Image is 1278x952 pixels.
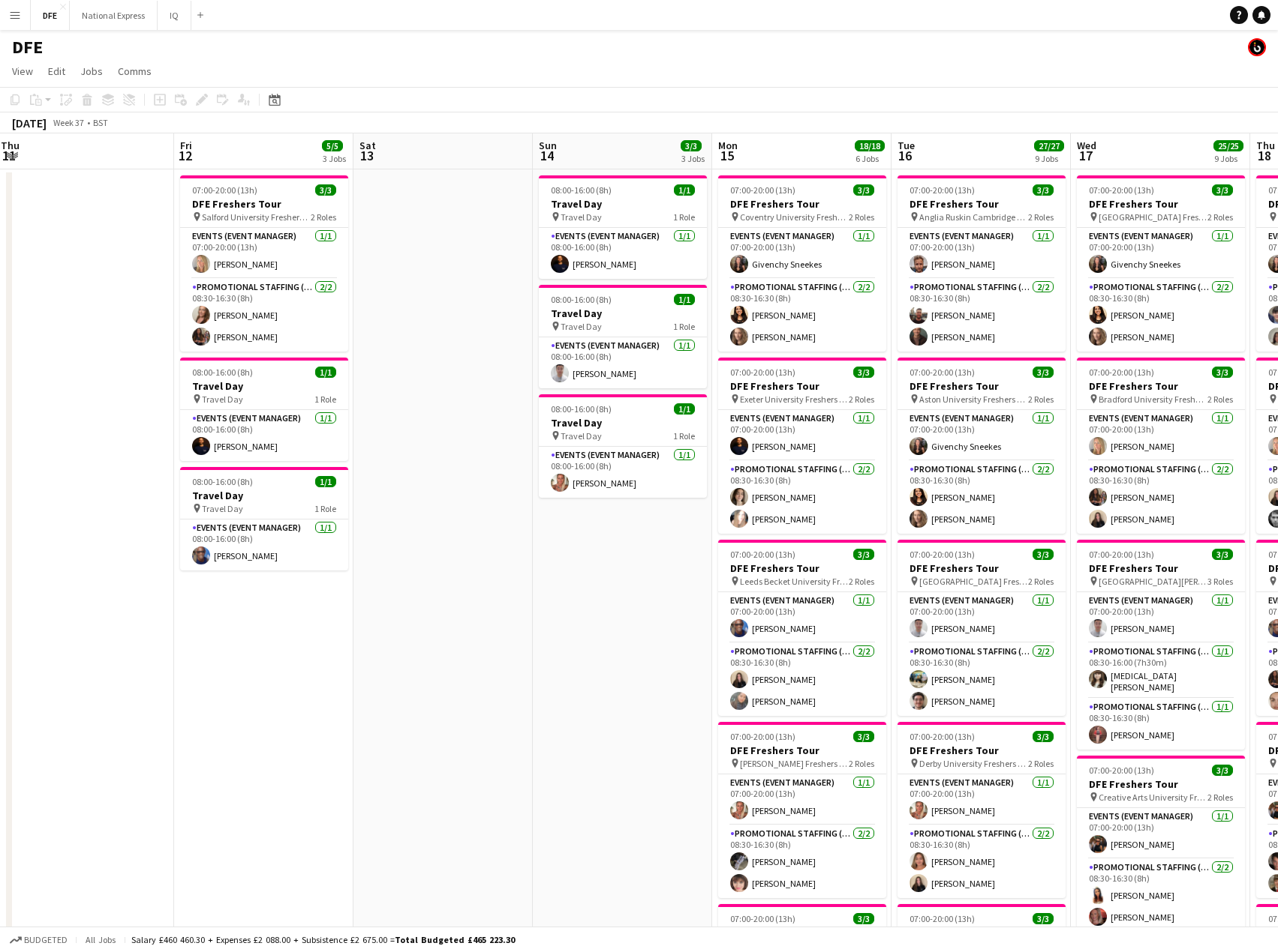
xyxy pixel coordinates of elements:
[1033,913,1054,924] span: 3/3
[1099,211,1207,223] span: [GEOGRAPHIC_DATA] Freshers Fair
[192,367,253,378] span: 08:00-16:00 (8h)
[855,140,885,151] span: 18/18
[853,913,874,924] span: 3/3
[1077,139,1096,152] span: Wed
[1089,765,1154,776] span: 07:00-20:00 (13h)
[539,139,557,152] span: Sun
[898,722,1066,898] app-job-card: 07:00-20:00 (13h)3/3DFE Freshers Tour Derby University Freshers Fair2 RolesEvents (Event Manager)...
[180,358,348,461] app-job-card: 08:00-16:00 (8h)1/1Travel Day Travel Day1 RoleEvents (Event Manager)1/108:00-16:00 (8h)[PERSON_NAME]
[8,932,70,948] button: Budgeted
[853,184,874,196] span: 3/3
[315,367,336,378] span: 1/1
[1034,140,1064,151] span: 27/27
[131,934,515,945] div: Salary £460 460.30 + Expenses £2 088.00 + Subsistence £2 675.00 =
[322,140,343,151] span: 5/5
[898,825,1066,898] app-card-role: Promotional Staffing (Brand Ambassadors)2/208:30-16:30 (8h)[PERSON_NAME][PERSON_NAME]
[1077,197,1245,211] h3: DFE Freshers Tour
[849,394,874,405] span: 2 Roles
[919,211,1028,223] span: Anglia Ruskin Cambridge Freshers Fair
[1077,279,1245,352] app-card-role: Promotional Staffing (Brand Ambassadors)2/208:30-16:30 (8h)[PERSON_NAME][PERSON_NAME]
[158,1,191,30] button: IQ
[74,61,109,81] a: Jobs
[1099,576,1207,587] span: [GEOGRAPHIC_DATA][PERSON_NAME][DEMOGRAPHIC_DATA] Freshers Fair
[561,321,602,332] span: Travel Day
[718,197,886,211] h3: DFE Freshers Tour
[718,228,886,279] app-card-role: Events (Event Manager)1/107:00-20:00 (13h)Givenchy Sneekes
[910,184,975,196] span: 07:00-20:00 (13h)
[180,410,348,461] app-card-role: Events (Event Manager)1/108:00-16:00 (8h)[PERSON_NAME]
[898,228,1066,279] app-card-role: Events (Event Manager)1/107:00-20:00 (13h)[PERSON_NAME]
[673,211,695,223] span: 1 Role
[359,139,376,152] span: Sat
[718,825,886,898] app-card-role: Promotional Staffing (Brand Ambassadors)2/208:30-16:30 (8h)[PERSON_NAME][PERSON_NAME]
[740,394,849,405] span: Exeter University Freshers Fair
[673,321,695,332] span: 1 Role
[849,576,874,587] span: 2 Roles
[730,913,795,924] span: 07:00-20:00 (13h)
[539,197,707,211] h3: Travel Day
[681,140,702,151] span: 3/3
[716,147,738,164] span: 15
[1077,808,1245,859] app-card-role: Events (Event Manager)1/107:00-20:00 (13h)[PERSON_NAME]
[202,394,243,405] span: Travel Day
[898,592,1066,643] app-card-role: Events (Event Manager)1/107:00-20:00 (13h)[PERSON_NAME]
[1,139,20,152] span: Thu
[1033,549,1054,560] span: 3/3
[180,379,348,393] h3: Travel Day
[1077,643,1245,699] app-card-role: Promotional Staffing (Brand Ambassadors)1/108:30-16:00 (7h30m)[MEDICAL_DATA][PERSON_NAME]
[898,139,915,152] span: Tue
[1077,699,1245,750] app-card-role: Promotional Staffing (Brand Ambassadors)1/108:30-16:30 (8h)[PERSON_NAME]
[178,147,192,164] span: 12
[1099,394,1207,405] span: Bradford University Freshers Fair
[1033,184,1054,196] span: 3/3
[1213,140,1243,151] span: 25/25
[551,184,612,196] span: 08:00-16:00 (8h)
[856,153,884,164] div: 6 Jobs
[1248,38,1266,56] app-user-avatar: Tim Bodenham
[561,211,602,223] span: Travel Day
[180,228,348,279] app-card-role: Events (Event Manager)1/107:00-20:00 (13h)[PERSON_NAME]
[1077,358,1245,534] app-job-card: 07:00-20:00 (13h)3/3DFE Freshers Tour Bradford University Freshers Fair2 RolesEvents (Event Manag...
[12,36,43,58] h1: DFE
[83,934,119,945] span: All jobs
[180,175,348,352] app-job-card: 07:00-20:00 (13h)3/3DFE Freshers Tour Salford University Freshers Fair2 RolesEvents (Event Manage...
[314,503,336,514] span: 1 Role
[718,774,886,825] app-card-role: Events (Event Manager)1/107:00-20:00 (13h)[PERSON_NAME]
[1207,211,1233,223] span: 2 Roles
[898,358,1066,534] app-job-card: 07:00-20:00 (13h)3/3DFE Freshers Tour Aston University Freshers Fair2 RolesEvents (Event Manager)...
[323,153,346,164] div: 3 Jobs
[718,358,886,534] div: 07:00-20:00 (13h)3/3DFE Freshers Tour Exeter University Freshers Fair2 RolesEvents (Event Manager...
[80,64,103,78] span: Jobs
[898,744,1066,757] h3: DFE Freshers Tour
[539,337,707,388] app-card-role: Events (Event Manager)1/108:00-16:00 (8h)[PERSON_NAME]
[539,307,707,320] h3: Travel Day
[718,175,886,352] div: 07:00-20:00 (13h)3/3DFE Freshers Tour Coventry University Freshers Fair2 RolesEvents (Event Manag...
[718,592,886,643] app-card-role: Events (Event Manager)1/107:00-20:00 (13h)[PERSON_NAME]
[31,1,70,30] button: DFE
[1077,410,1245,461] app-card-role: Events (Event Manager)1/107:00-20:00 (13h)[PERSON_NAME]
[1214,153,1243,164] div: 9 Jobs
[740,758,849,769] span: [PERSON_NAME] Freshers Fair
[202,503,243,514] span: Travel Day
[898,774,1066,825] app-card-role: Events (Event Manager)1/107:00-20:00 (13h)[PERSON_NAME]
[1256,139,1275,152] span: Thu
[910,913,975,924] span: 07:00-20:00 (13h)
[718,379,886,393] h3: DFE Freshers Tour
[1077,379,1245,393] h3: DFE Freshers Tour
[1089,549,1154,560] span: 07:00-20:00 (13h)
[180,489,348,502] h3: Travel Day
[718,722,886,898] app-job-card: 07:00-20:00 (13h)3/3DFE Freshers Tour [PERSON_NAME] Freshers Fair2 RolesEvents (Event Manager)1/1...
[718,139,738,152] span: Mon
[539,175,707,279] app-job-card: 08:00-16:00 (8h)1/1Travel Day Travel Day1 RoleEvents (Event Manager)1/108:00-16:00 (8h)[PERSON_NAME]
[1077,175,1245,352] div: 07:00-20:00 (13h)3/3DFE Freshers Tour [GEOGRAPHIC_DATA] Freshers Fair2 RolesEvents (Event Manager...
[537,147,557,164] span: 14
[1212,765,1233,776] span: 3/3
[1077,540,1245,750] app-job-card: 07:00-20:00 (13h)3/3DFE Freshers Tour [GEOGRAPHIC_DATA][PERSON_NAME][DEMOGRAPHIC_DATA] Freshers F...
[1089,184,1154,196] span: 07:00-20:00 (13h)
[674,403,695,415] span: 1/1
[673,430,695,442] span: 1 Role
